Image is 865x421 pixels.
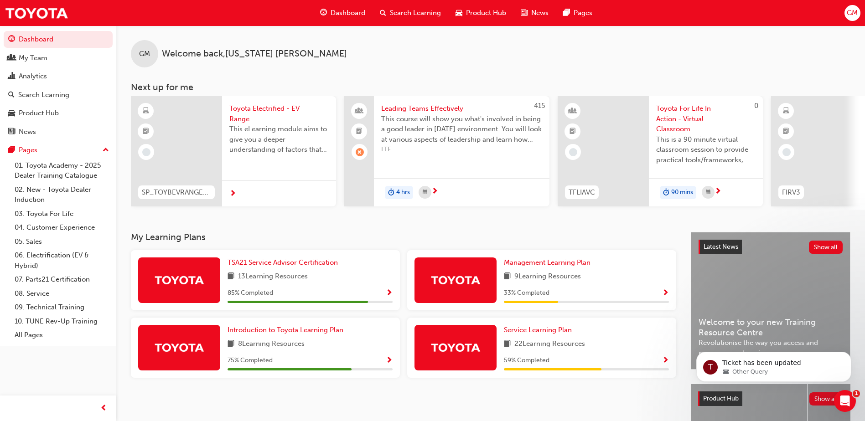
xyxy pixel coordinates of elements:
h3: Next up for me [116,82,865,92]
span: TFLIAVC [569,187,595,198]
span: 59 % Completed [504,355,549,366]
span: booktick-icon [143,126,149,138]
span: book-icon [228,271,234,282]
span: Show Progress [662,357,669,365]
span: car-icon [8,109,15,118]
a: 05. Sales [11,235,113,249]
span: people-icon [356,105,363,117]
a: car-iconProduct Hub [448,4,513,22]
img: Trak [430,339,481,355]
img: Trak [430,272,481,288]
button: Show Progress [662,288,669,299]
span: This is a 90 minute virtual classroom session to provide practical tools/frameworks, behaviours a... [656,134,756,165]
span: Search Learning [390,8,441,18]
span: 4 hrs [396,187,410,198]
button: Show all [809,241,843,254]
span: Show Progress [662,289,669,298]
span: 33 % Completed [504,288,549,298]
span: learningRecordVerb_NONE-icon [569,148,577,156]
span: learningRecordVerb_ABSENT-icon [356,148,364,156]
span: Management Learning Plan [504,258,590,267]
span: book-icon [504,339,511,350]
button: DashboardMy TeamAnalyticsSearch LearningProduct HubNews [4,29,113,142]
a: 01. Toyota Academy - 2025 Dealer Training Catalogue [11,159,113,183]
span: 22 Learning Resources [514,339,585,350]
span: This eLearning module aims to give you a deeper understanding of factors that influence driving r... [229,124,329,155]
button: Show all [809,392,844,406]
span: 415 [534,102,545,110]
a: 10. TUNE Rev-Up Training [11,314,113,329]
span: search-icon [8,91,15,99]
span: 13 Learning Resources [238,271,308,282]
span: Product Hub [703,395,739,402]
span: pages-icon [8,146,15,154]
span: book-icon [504,271,511,282]
button: Pages [4,142,113,159]
a: Trak [5,3,68,23]
span: next-icon [431,188,438,196]
span: chart-icon [8,72,15,81]
img: Trak [154,272,204,288]
span: GM [139,49,150,59]
a: 03. Toyota For Life [11,207,113,221]
a: 04. Customer Experience [11,221,113,235]
iframe: Intercom notifications message [683,333,865,396]
span: duration-icon [388,187,394,199]
span: news-icon [8,128,15,136]
span: Product Hub [466,8,506,18]
span: Toyota Electrified - EV Range [229,103,329,124]
span: Service Learning Plan [504,326,572,334]
span: learningRecordVerb_NONE-icon [782,148,791,156]
span: GM [847,8,858,18]
span: 75 % Completed [228,355,273,366]
a: Management Learning Plan [504,257,594,268]
span: up-icon [103,144,109,156]
a: Service Learning Plan [504,325,575,335]
div: Product Hub [19,108,59,118]
button: GM [844,5,860,21]
span: calendar-icon [706,187,710,198]
span: Pages [574,8,592,18]
img: Trak [154,339,204,355]
h3: My Learning Plans [131,232,676,242]
a: 0TFLIAVCToyota For Life In Action - Virtual ClassroomThis is a 90 minute virtual classroom sessio... [558,96,763,206]
span: booktick-icon [570,126,576,138]
a: My Team [4,50,113,67]
div: My Team [19,53,47,63]
a: 415Leading Teams EffectivelyThis course will show you what's involved in being a good leader in [... [344,96,549,206]
span: pages-icon [563,7,570,19]
a: TSA21 Service Advisor Certification [228,257,342,268]
a: All Pages [11,328,113,342]
span: Introduction to Toyota Learning Plan [228,326,343,334]
button: Show Progress [386,288,393,299]
span: Welcome to your new Training Resource Centre [699,317,843,338]
span: LTE [381,144,542,155]
div: News [19,127,36,137]
a: Analytics [4,68,113,85]
a: guage-iconDashboard [313,4,373,22]
span: 90 mins [671,187,693,198]
a: search-iconSearch Learning [373,4,448,22]
span: 85 % Completed [228,288,273,298]
a: News [4,123,113,140]
a: SP_TOYBEVRANGE_ELToyota Electrified - EV RangeThis eLearning module aims to give you a deeper und... [131,96,336,206]
span: Welcome back , [US_STATE] [PERSON_NAME] [162,49,347,59]
span: duration-icon [663,187,669,199]
span: TSA21 Service Advisor Certification [228,258,338,267]
a: Product HubShow all [698,391,843,406]
span: learningResourceType_INSTRUCTOR_LED-icon [570,105,576,117]
span: car-icon [456,7,462,19]
span: Toyota For Life In Action - Virtual Classroom [656,103,756,134]
span: search-icon [380,7,386,19]
span: Show Progress [386,289,393,298]
div: Analytics [19,71,47,82]
span: next-icon [715,188,721,196]
span: prev-icon [100,403,107,414]
span: guage-icon [320,7,327,19]
span: next-icon [229,190,236,198]
span: This course will show you what's involved in being a good leader in [DATE] environment. You will ... [381,114,542,145]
